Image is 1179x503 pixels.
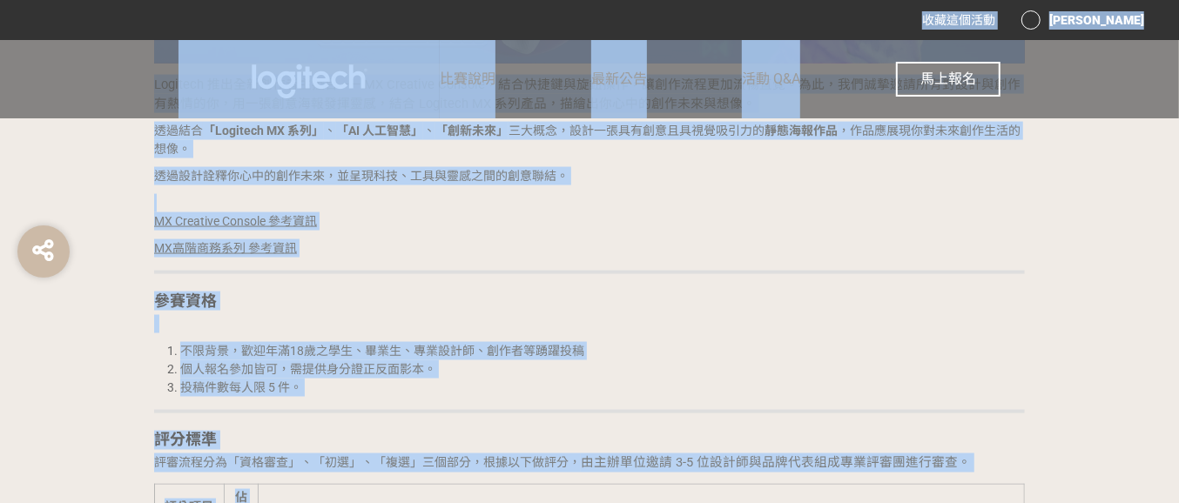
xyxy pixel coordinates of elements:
[179,58,440,102] img: Logitech MX 創意挑戰賽
[154,456,581,470] span: 評審流程分為「資格審查」、「初選」、「複選」三個部分，根據以下做評分，
[440,70,495,87] span: 比賽說明
[180,362,436,376] span: 個人報名參加皆可，需提供身分證正反面影本。
[581,455,971,471] span: 由主辦單位邀請 3-5 位設計師與品牌代表組成專業評審團進行審查。
[154,292,217,310] strong: 參賽資格
[896,62,1000,97] button: 馬上報名
[591,40,647,118] a: 最新公告
[180,344,584,358] span: 不限背景，歡迎年滿18歲之學生、畢業生、專業設計師、創作者等踴躍投稿
[180,380,302,394] span: 投稿件數每人限 5 件。
[765,124,838,137] strong: 靜態海報作品
[154,124,1021,156] span: 透過結合 、 、 三大概念，設計一張具有創意且具視覺吸引力的 ，作品應展現你對未來創作生活的想像。
[435,124,509,137] strong: 「創新未來」
[336,124,423,137] strong: 「AI 人工智慧」
[440,40,495,118] a: 比賽說明
[922,13,995,27] span: 收藏這個活動
[742,40,800,118] a: 活動 Q&A
[154,241,297,255] a: MX高階商務系列 參考資訊
[154,169,569,183] span: 透過設計詮釋你心中的創作未來，並呈現科技、工具與靈感之間的創意聯結。
[742,70,800,87] span: 活動 Q&A
[154,214,317,228] a: MX Creative Console 參考資訊
[154,431,217,449] strong: 評分標準
[920,70,976,87] span: 馬上報名
[203,124,324,137] strong: 「Logitech MX 系列」
[591,70,647,87] span: 最新公告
